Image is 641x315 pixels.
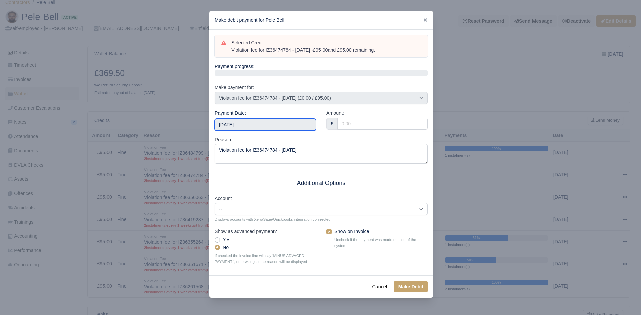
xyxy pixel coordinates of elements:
label: Yes [223,236,230,244]
div: £ [326,118,338,130]
button: Make Debit [394,281,428,292]
div: Violation fee for IZ36474784 - [DATE] - and £95.00 remaining. [231,47,421,54]
small: Uncheck if the payment was made outside of the system [334,237,428,249]
label: Account [215,195,232,202]
input: 0.00 [337,118,428,130]
button: Cancel [368,281,391,292]
label: Make payment for: [215,84,254,91]
small: If checked the invoice line will say 'MINUS ADVACED PAYMENT ', otherwise just the reason will be ... [215,253,316,265]
label: Amount: [326,109,344,117]
label: Show as advanced payment? [215,228,277,235]
label: Reason [215,136,231,144]
label: Payment Date: [215,109,246,117]
strong: £95.00 [313,47,328,53]
label: Show on Invoice [334,228,369,235]
label: No [223,244,229,251]
div: Make debit payment for Pele Bell [209,11,433,30]
div: Payment progress: [215,63,428,76]
h6: Selected Credit [231,40,421,46]
iframe: Chat Widget [608,283,641,315]
small: Displays accounts with Xero/Sage/Quickbooks integration connected. [215,216,428,222]
h5: Additional Options [215,180,428,187]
